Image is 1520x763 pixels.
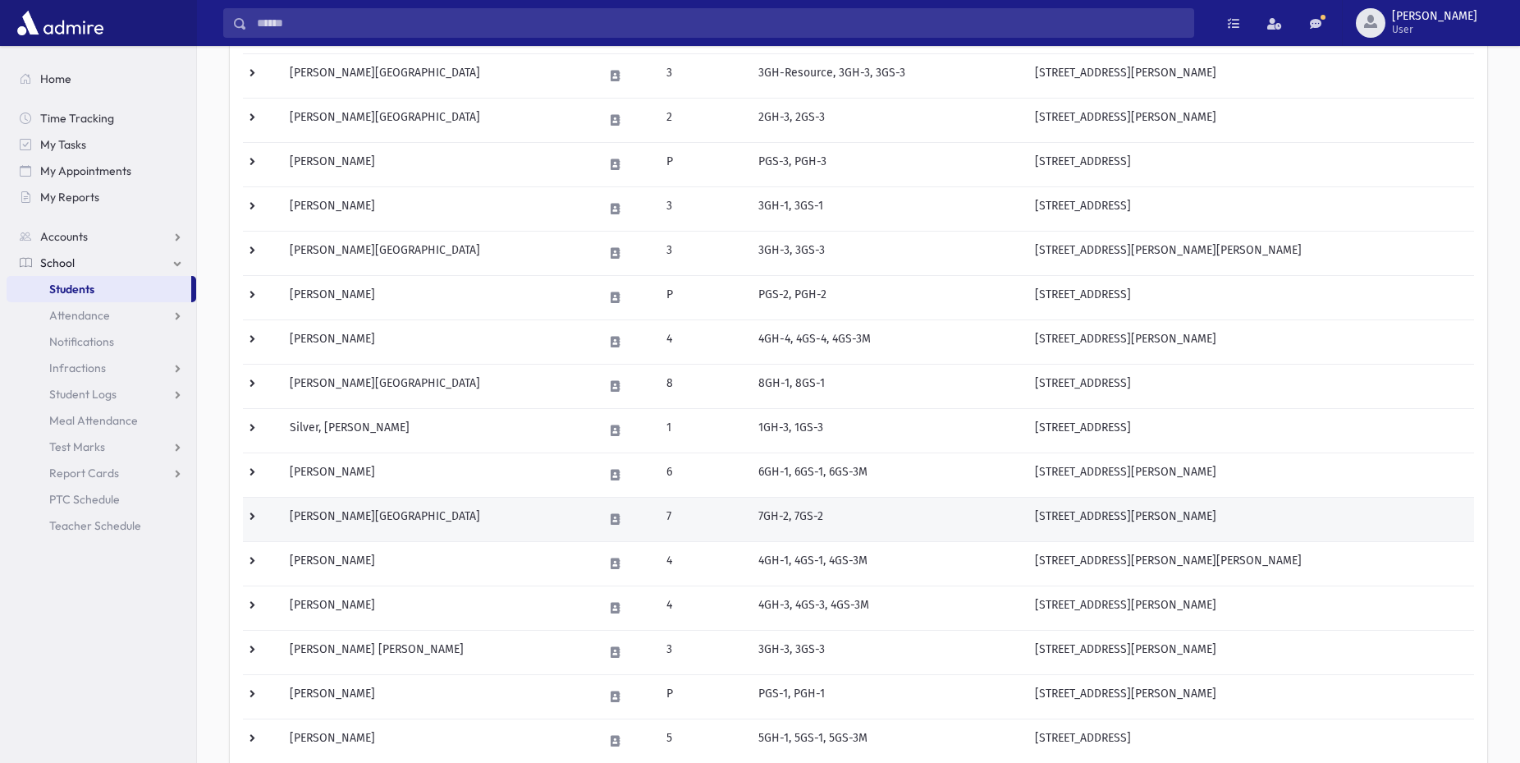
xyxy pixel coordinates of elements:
span: [PERSON_NAME] [1392,10,1477,23]
td: [PERSON_NAME][GEOGRAPHIC_DATA] [280,364,593,408]
td: P [657,674,749,719]
a: Infractions [7,355,196,381]
a: School [7,250,196,276]
td: [STREET_ADDRESS] [1025,364,1474,408]
a: Students [7,276,191,302]
td: [STREET_ADDRESS] [1025,142,1474,186]
td: [STREET_ADDRESS] [1025,275,1474,319]
td: 3GH-1, 3GS-1 [749,186,1026,231]
td: 4GH-3, 4GS-3, 4GS-3M [749,586,1026,630]
td: [PERSON_NAME][GEOGRAPHIC_DATA] [280,231,593,275]
span: Students [49,282,94,296]
td: 4GH-4, 4GS-4, 4GS-3M [749,319,1026,364]
td: [PERSON_NAME] [280,453,593,497]
span: Student Logs [49,387,117,402]
td: 2GH-3, 2GS-3 [749,98,1026,142]
td: 4 [657,319,749,364]
a: Attendance [7,302,196,329]
td: 1GH-3, 1GS-3 [749,408,1026,453]
a: Report Cards [7,460,196,486]
td: 4GH-1, 4GS-1, 4GS-3M [749,541,1026,586]
td: 7GH-2, 7GS-2 [749,497,1026,541]
span: Report Cards [49,466,119,480]
td: [STREET_ADDRESS][PERSON_NAME] [1025,497,1474,541]
a: Accounts [7,223,196,250]
a: Home [7,66,196,92]
td: 3GH-3, 3GS-3 [749,231,1026,275]
td: [PERSON_NAME] [PERSON_NAME] [280,630,593,674]
a: My Tasks [7,131,196,158]
td: [PERSON_NAME] [280,319,593,364]
a: My Appointments [7,158,196,184]
a: PTC Schedule [7,486,196,512]
a: Teacher Schedule [7,512,196,539]
td: [PERSON_NAME] [280,719,593,763]
td: [STREET_ADDRESS][PERSON_NAME] [1025,453,1474,497]
td: 8GH-1, 8GS-1 [749,364,1026,408]
td: 8 [657,364,749,408]
td: 3 [657,53,749,98]
td: [STREET_ADDRESS][PERSON_NAME][PERSON_NAME] [1025,541,1474,586]
td: [PERSON_NAME] [280,142,593,186]
td: P [657,275,749,319]
td: 3GH-Resource, 3GH-3, 3GS-3 [749,53,1026,98]
td: 6GH-1, 6GS-1, 6GS-3M [749,453,1026,497]
a: Student Logs [7,381,196,407]
td: P [657,142,749,186]
span: PTC Schedule [49,492,120,507]
td: [PERSON_NAME] [280,586,593,630]
td: 6 [657,453,749,497]
td: [STREET_ADDRESS][PERSON_NAME] [1025,586,1474,630]
td: 3GH-3, 3GS-3 [749,630,1026,674]
a: Notifications [7,329,196,355]
td: [PERSON_NAME] [280,186,593,231]
span: Teacher Schedule [49,518,141,533]
td: 2 [657,98,749,142]
td: PGS-1, PGH-1 [749,674,1026,719]
td: [STREET_ADDRESS][PERSON_NAME] [1025,319,1474,364]
a: Time Tracking [7,105,196,131]
td: PGS-3, PGH-3 [749,142,1026,186]
span: Home [40,71,71,86]
td: 5GH-1, 5GS-1, 5GS-3M [749,719,1026,763]
span: My Reports [40,190,99,205]
td: [PERSON_NAME][GEOGRAPHIC_DATA] [280,98,593,142]
span: Meal Attendance [49,413,138,428]
td: [PERSON_NAME] [280,275,593,319]
a: Test Marks [7,434,196,460]
td: [STREET_ADDRESS][PERSON_NAME] [1025,98,1474,142]
a: My Reports [7,184,196,210]
td: 3 [657,231,749,275]
span: Infractions [49,361,106,375]
td: 3 [657,186,749,231]
td: 7 [657,497,749,541]
td: 4 [657,541,749,586]
td: [STREET_ADDRESS][PERSON_NAME] [1025,53,1474,98]
td: Silver, [PERSON_NAME] [280,408,593,453]
input: Search [247,8,1193,38]
td: [PERSON_NAME] [280,541,593,586]
td: [STREET_ADDRESS] [1025,186,1474,231]
td: [PERSON_NAME][GEOGRAPHIC_DATA] [280,53,593,98]
td: [STREET_ADDRESS][PERSON_NAME] [1025,674,1474,719]
img: AdmirePro [13,7,108,39]
td: 5 [657,719,749,763]
span: Attendance [49,308,110,323]
td: [STREET_ADDRESS][PERSON_NAME] [1025,630,1474,674]
span: My Appointments [40,163,131,178]
td: [STREET_ADDRESS] [1025,719,1474,763]
td: [PERSON_NAME][GEOGRAPHIC_DATA] [280,497,593,541]
a: Meal Attendance [7,407,196,434]
td: [STREET_ADDRESS][PERSON_NAME][PERSON_NAME] [1025,231,1474,275]
span: Notifications [49,334,114,349]
td: 4 [657,586,749,630]
span: Time Tracking [40,111,114,126]
span: School [40,255,75,270]
td: 1 [657,408,749,453]
td: [PERSON_NAME] [280,674,593,719]
span: User [1392,23,1477,36]
span: Accounts [40,229,88,244]
td: [STREET_ADDRESS] [1025,408,1474,453]
span: My Tasks [40,137,86,152]
td: PGS-2, PGH-2 [749,275,1026,319]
